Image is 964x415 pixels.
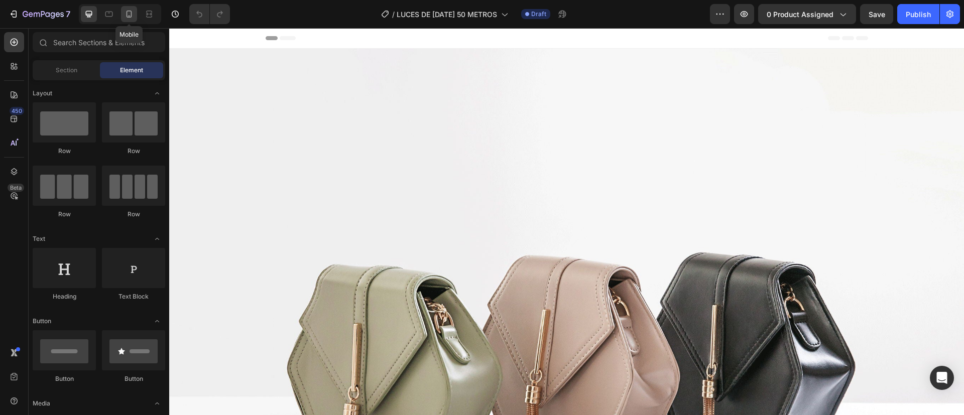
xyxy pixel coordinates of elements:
button: 0 product assigned [758,4,856,24]
div: Row [102,210,165,219]
div: 450 [10,107,24,115]
div: Row [33,147,96,156]
span: Toggle open [149,395,165,411]
span: Toggle open [149,313,165,329]
div: Row [33,210,96,219]
div: Button [33,374,96,383]
p: 7 [66,8,70,20]
span: LUCES DE [DATE] 50 METROS [397,9,497,20]
button: 7 [4,4,75,24]
div: Undo/Redo [189,4,230,24]
span: Button [33,317,51,326]
input: Search Sections & Elements [33,32,165,52]
button: Save [860,4,893,24]
div: Text Block [102,292,165,301]
div: Open Intercom Messenger [930,366,954,390]
span: Save [869,10,885,19]
span: Layout [33,89,52,98]
div: Row [102,147,165,156]
span: Section [56,66,77,75]
span: Media [33,399,50,408]
span: Toggle open [149,231,165,247]
div: Heading [33,292,96,301]
div: Beta [8,184,24,192]
div: Button [102,374,165,383]
span: Toggle open [149,85,165,101]
span: Draft [531,10,546,19]
span: / [392,9,395,20]
button: Publish [897,4,939,24]
iframe: Design area [169,28,964,415]
div: Publish [906,9,931,20]
span: Element [120,66,143,75]
span: Text [33,234,45,243]
span: 0 product assigned [767,9,833,20]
